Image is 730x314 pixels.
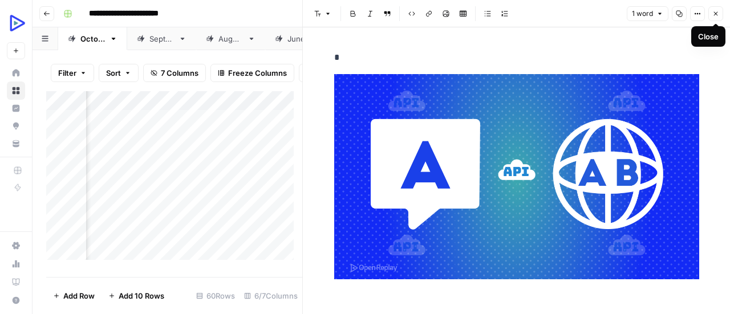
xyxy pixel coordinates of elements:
[7,99,25,117] a: Insights
[63,290,95,301] span: Add Row
[102,287,171,305] button: Add 10 Rows
[240,287,302,305] div: 6/7 Columns
[218,33,243,44] div: [DATE]
[80,33,105,44] div: [DATE]
[161,67,198,79] span: 7 Columns
[228,67,287,79] span: Freeze Columns
[192,287,240,305] div: 60 Rows
[334,74,699,279] img: Lightweight%20Internationalization_%20Replace%20Libraries%20with%20the%20Intl%20API.jpg
[7,81,25,100] a: Browse
[127,27,196,50] a: [DATE]
[106,67,121,79] span: Sort
[7,9,25,38] button: Workspace: OpenReplay
[7,134,25,153] a: Your Data
[210,64,294,82] button: Freeze Columns
[627,6,668,21] button: 1 word
[58,67,76,79] span: Filter
[265,27,367,50] a: [DATE] & [DATE]
[7,117,25,135] a: Opportunities
[632,9,653,19] span: 1 word
[7,273,25,291] a: Learning Hub
[287,33,345,44] div: [DATE] & [DATE]
[46,287,102,305] button: Add Row
[149,33,174,44] div: [DATE]
[119,290,164,301] span: Add 10 Rows
[51,64,94,82] button: Filter
[58,27,127,50] a: [DATE]
[196,27,265,50] a: [DATE]
[7,255,25,273] a: Usage
[7,236,25,255] a: Settings
[99,64,139,82] button: Sort
[143,64,206,82] button: 7 Columns
[7,13,27,34] img: OpenReplay Logo
[7,291,25,309] button: Help + Support
[698,31,719,42] div: Close
[7,64,25,82] a: Home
